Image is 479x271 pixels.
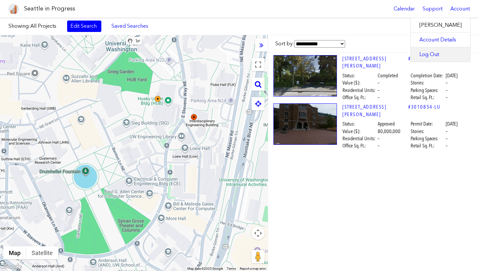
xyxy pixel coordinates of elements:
button: Show street map [3,246,26,259]
span: – [378,142,380,149]
span: Value ($): [342,128,377,135]
span: 80,000,000 [378,128,400,135]
span: Map data ©2025 Google [187,267,223,270]
button: Map camera controls [252,227,265,240]
span: – [378,87,380,94]
img: favicon-96x96.png [8,4,19,14]
span: Office Sq. Ft.: [342,142,377,149]
a: Open this area in Google Maps (opens a new window) [2,263,23,271]
button: Draw a shape [134,37,142,45]
span: Parking Spaces: [411,135,445,142]
span: Status: [342,72,377,79]
span: Residential Units: [342,135,377,142]
span: Parking Spaces: [411,87,445,94]
span: – [446,128,448,135]
label: Sort by: [275,40,345,48]
span: Status: [342,120,377,128]
span: – [446,142,448,149]
span: Completed [378,72,398,79]
label: Showing: [8,23,61,30]
a: [STREET_ADDRESS][PERSON_NAME] [342,55,408,70]
span: – [446,79,448,86]
button: Show satellite imagery [26,246,58,259]
span: Approved [378,120,395,128]
span: Retail Sq. Ft.: [411,94,445,101]
a: Account Details [411,33,470,47]
span: [DATE] [446,120,457,128]
span: – [378,94,380,101]
button: Stop drawing [126,37,134,45]
span: Retail Sq. Ft.: [411,142,445,149]
label: [PERSON_NAME] [411,18,470,32]
span: [DATE] [446,72,457,79]
a: Terms [227,267,236,270]
a: Report a map error [240,267,266,270]
img: 4000_EAST_STEVENS_WAY_NE_SEATTLE.jpg [273,55,337,97]
h1: Seattle in Progress [24,5,75,13]
span: – [378,135,380,142]
span: Stories: [411,128,445,135]
span: Permit Date: [411,120,445,128]
a: Edit Search [67,21,101,32]
span: Stories: [411,79,445,86]
a: Saved Searches [108,21,152,32]
span: Value ($): [342,79,377,86]
span: – [446,94,448,101]
span: – [446,87,448,94]
span: – [446,135,448,142]
img: Google [2,263,23,271]
span: Residential Units: [342,87,377,94]
select: Sort by: [294,40,345,48]
a: [STREET_ADDRESS][PERSON_NAME] [342,103,408,118]
button: Drag Pegman onto the map to open Street View [252,250,265,263]
span: All Projects [30,23,56,29]
span: Completion Date: [411,72,445,79]
a: #3010854-LU [408,103,441,111]
a: #6875384-PH [408,55,441,62]
img: 4001_EAST_STEVENS_WAY_NE_SEATTLE.jpg [273,103,337,145]
span: Office Sq. Ft.: [342,94,377,101]
a: Log Out [411,47,470,62]
button: Toggle fullscreen view [252,58,265,71]
span: – [378,79,380,86]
